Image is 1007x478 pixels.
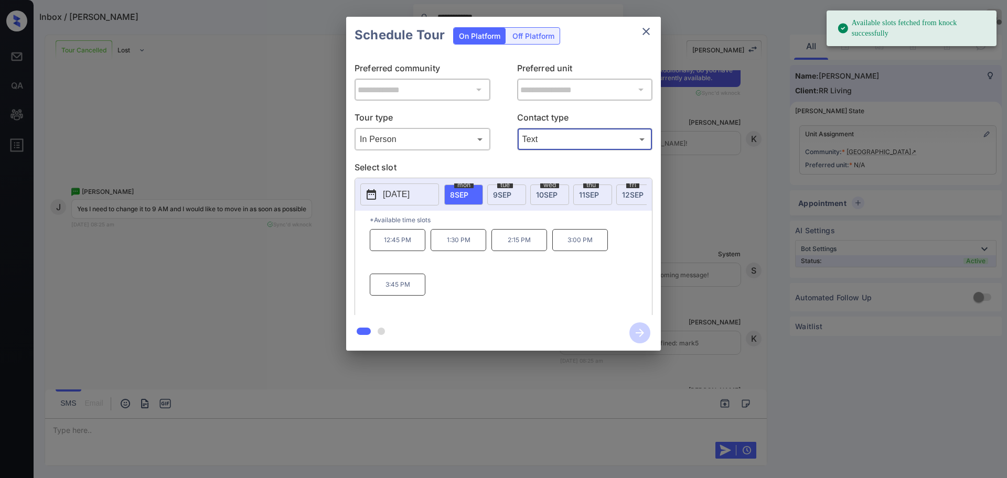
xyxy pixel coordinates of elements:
p: 12:45 PM [370,229,425,251]
span: tue [497,182,513,188]
div: date-select [616,184,655,205]
span: 12 SEP [622,190,644,199]
span: mon [454,182,474,188]
p: 1:30 PM [431,229,486,251]
p: Select slot [355,161,652,178]
p: 3:45 PM [370,274,425,296]
h2: Schedule Tour [346,17,453,53]
button: [DATE] [360,183,439,205]
p: Tour type [355,111,490,128]
span: wed [540,182,559,188]
div: date-select [444,184,483,205]
p: [DATE] [383,188,410,201]
div: Available slots fetched from knock successfully [837,14,988,43]
div: Off Platform [507,28,560,44]
p: Contact type [517,111,653,128]
div: date-select [487,184,526,205]
p: Preferred unit [517,62,653,79]
span: 11 SEP [579,190,599,199]
span: 10 SEP [536,190,558,199]
p: 3:00 PM [552,229,608,251]
p: 2:15 PM [491,229,547,251]
div: Text [520,131,650,148]
div: date-select [573,184,612,205]
span: 8 SEP [450,190,468,199]
div: On Platform [454,28,506,44]
span: 9 SEP [493,190,511,199]
p: Preferred community [355,62,490,79]
span: thu [583,182,599,188]
div: In Person [357,131,488,148]
span: fri [626,182,639,188]
div: date-select [530,184,569,205]
p: *Available time slots [370,211,652,229]
button: close [636,21,657,42]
